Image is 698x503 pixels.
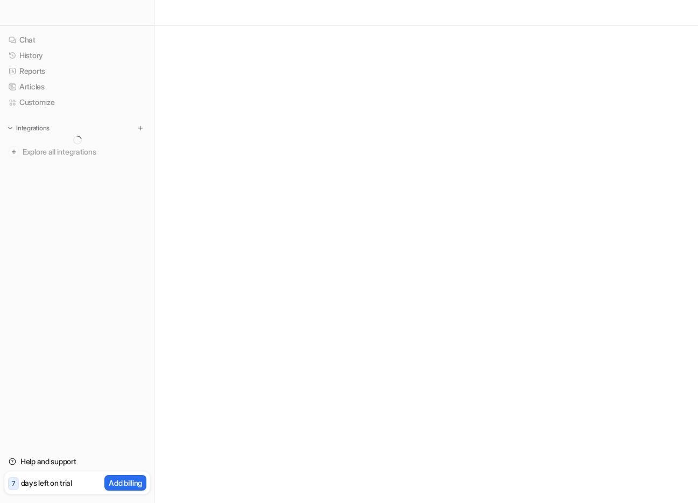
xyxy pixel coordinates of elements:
p: 7 [12,479,15,488]
button: Integrations [4,123,53,134]
a: History [4,48,150,63]
p: Integrations [16,124,50,132]
img: expand menu [6,124,14,132]
a: Reports [4,64,150,79]
button: Add billing [104,475,146,491]
img: explore all integrations [9,146,19,157]
span: Explore all integrations [23,143,146,160]
a: Chat [4,32,150,47]
img: menu_add.svg [137,124,144,132]
a: Explore all integrations [4,144,150,159]
a: Help and support [4,454,150,469]
p: days left on trial [21,477,72,488]
a: Articles [4,79,150,94]
a: Customize [4,95,150,110]
p: Add billing [109,477,142,488]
